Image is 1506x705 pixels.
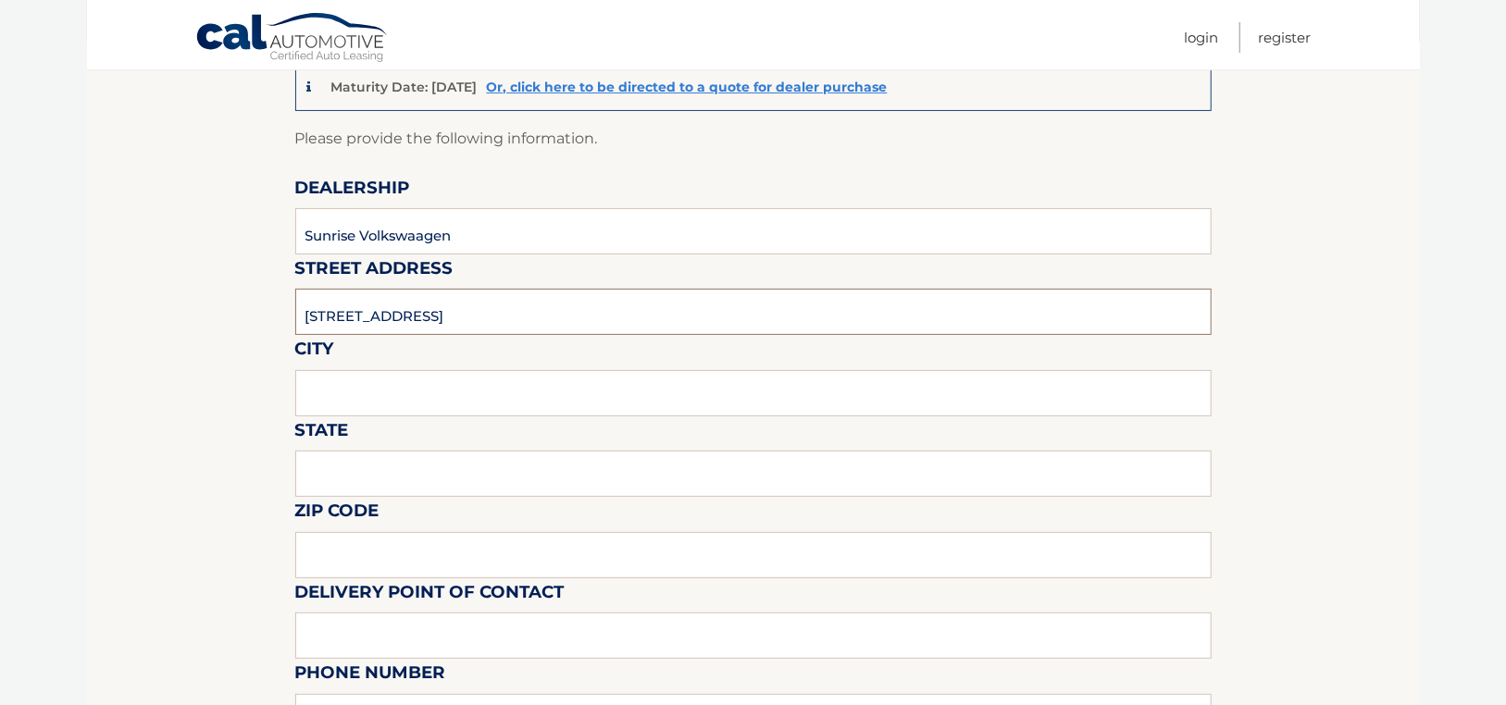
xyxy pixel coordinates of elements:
label: Street Address [295,254,454,289]
label: City [295,335,334,369]
label: Zip Code [295,497,380,531]
label: Delivery Point of Contact [295,578,565,612]
a: Login [1185,22,1219,53]
a: Register [1259,22,1312,53]
a: Or, click here to be directed to a quote for dealer purchase [487,79,888,95]
a: Cal Automotive [195,12,390,66]
p: Please provide the following information. [295,126,1212,152]
label: Phone Number [295,659,446,693]
p: Maturity Date: [DATE] [331,79,478,95]
label: Dealership [295,174,410,208]
label: State [295,416,349,451]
